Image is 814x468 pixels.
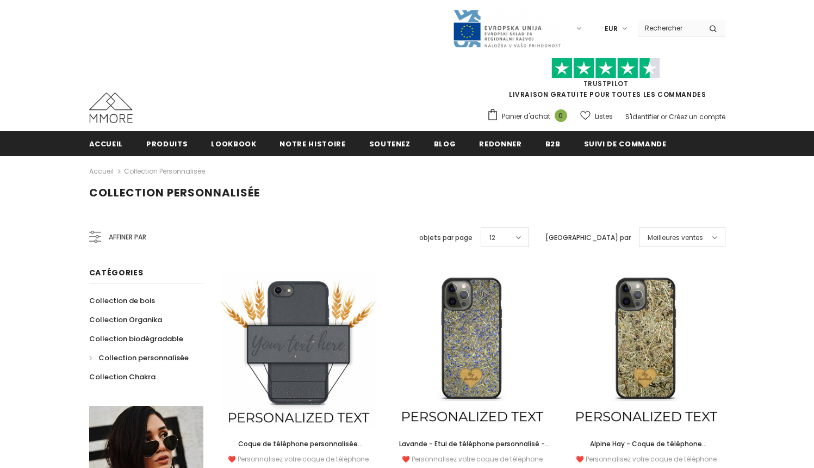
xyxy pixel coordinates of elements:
a: Blog [434,131,456,156]
span: Notre histoire [279,139,345,149]
a: Suivi de commande [584,131,667,156]
img: Cas MMORE [89,93,133,123]
label: [GEOGRAPHIC_DATA] par [545,232,631,243]
span: LIVRAISON GRATUITE POUR TOUTES LES COMMANDES [487,63,725,99]
span: Affiner par [109,231,146,243]
a: Collection personnalisée [124,167,205,176]
a: Lookbook [211,131,256,156]
span: Meilleures ventes [648,232,703,243]
a: Créez un compte [669,112,725,121]
span: Collection Chakra [89,372,156,382]
span: Coque de téléphone personnalisée biodégradable - Noire [238,439,363,460]
img: Javni Razpis [452,9,561,48]
a: Collection de bois [89,291,155,310]
a: Alpine Hay - Coque de téléphone personnalisée - Cadeau personnalisé [567,438,725,450]
span: B2B [545,139,561,149]
span: 0 [555,109,567,122]
span: Lookbook [211,139,256,149]
span: Collection personnalisée [98,353,189,363]
a: Collection Organika [89,310,162,329]
span: Suivi de commande [584,139,667,149]
a: Javni Razpis [452,23,561,33]
span: Panier d'achat [502,111,550,122]
span: Collection de bois [89,295,155,306]
a: Produits [146,131,188,156]
span: Listes [595,111,613,122]
span: Accueil [89,139,123,149]
span: Blog [434,139,456,149]
span: Collection biodégradable [89,334,183,344]
a: soutenez [369,131,411,156]
label: objets par page [419,232,473,243]
span: Lavande - Etui de téléphone personnalisé - Cadeau personnalisé [399,439,550,460]
a: Panier d'achat 0 [487,108,573,125]
a: Accueil [89,165,114,178]
span: 12 [489,232,495,243]
a: TrustPilot [583,79,629,88]
input: Search Site [638,20,701,36]
span: Produits [146,139,188,149]
span: EUR [605,23,618,34]
span: Alpine Hay - Coque de téléphone personnalisée - Cadeau personnalisé [582,439,710,460]
span: Collection Organika [89,315,162,325]
a: B2B [545,131,561,156]
span: Catégories [89,267,144,278]
span: Collection personnalisée [89,185,260,200]
a: Coque de téléphone personnalisée biodégradable - Noire [220,438,377,450]
a: Lavande - Etui de téléphone personnalisé - Cadeau personnalisé [393,438,551,450]
a: Listes [580,107,613,126]
span: soutenez [369,139,411,149]
img: Faites confiance aux étoiles pilotes [551,58,660,79]
a: Collection personnalisée [89,348,189,367]
span: or [661,112,667,121]
span: Redonner [479,139,521,149]
a: Collection biodégradable [89,329,183,348]
a: S'identifier [625,112,659,121]
a: Notre histoire [279,131,345,156]
a: Collection Chakra [89,367,156,386]
a: Redonner [479,131,521,156]
a: Accueil [89,131,123,156]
